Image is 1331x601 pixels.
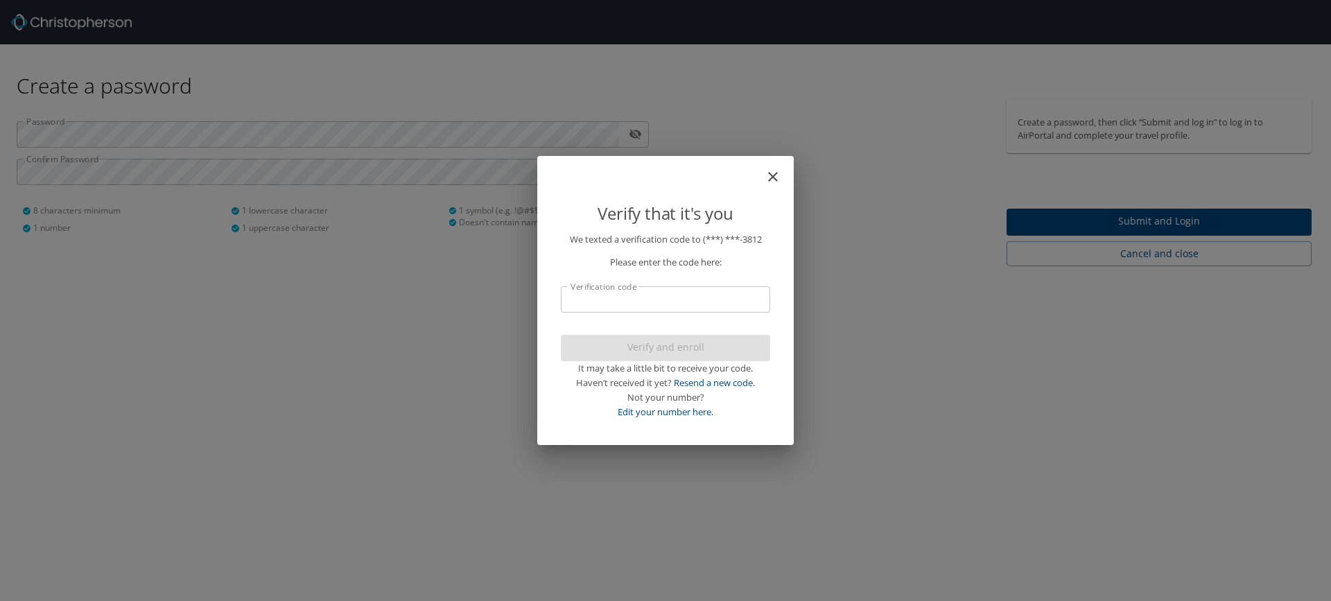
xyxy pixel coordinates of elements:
[561,361,770,376] div: It may take a little bit to receive your code.
[561,376,770,390] div: Haven’t received it yet?
[772,162,788,178] button: close
[561,200,770,227] p: Verify that it's you
[561,232,770,247] p: We texted a verification code to (***) ***- 3812
[561,255,770,270] p: Please enter the code here:
[561,390,770,405] div: Not your number?
[618,406,713,418] a: Edit your number here.
[674,376,755,389] a: Resend a new code.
